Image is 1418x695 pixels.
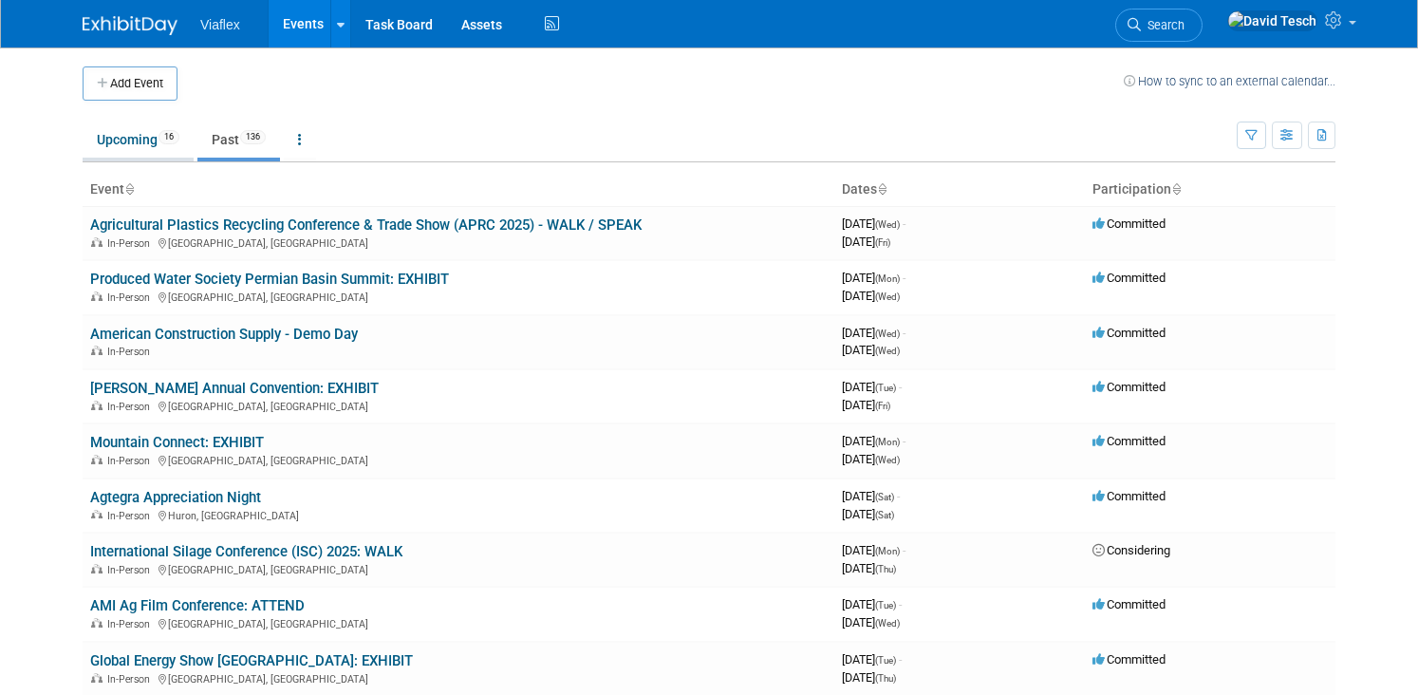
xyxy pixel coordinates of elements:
a: Agricultural Plastics Recycling Conference & Trade Show (APRC 2025) - WALK / SPEAK [90,216,642,234]
div: Huron, [GEOGRAPHIC_DATA] [90,507,827,522]
a: Produced Water Society Permian Basin Summit: EXHIBIT [90,271,449,288]
span: [DATE] [842,343,900,357]
span: In-Person [107,673,156,686]
span: In-Person [107,618,156,630]
span: Committed [1092,216,1166,231]
span: - [899,380,902,394]
span: [DATE] [842,216,905,231]
span: - [899,597,902,611]
img: In-Person Event [91,237,103,247]
span: 16 [159,130,179,144]
span: Committed [1092,271,1166,285]
span: [DATE] [842,289,900,303]
img: In-Person Event [91,455,103,464]
span: [DATE] [842,434,905,448]
span: In-Person [107,237,156,250]
span: Considering [1092,543,1170,557]
a: How to sync to an external calendar... [1124,74,1335,88]
span: - [903,216,905,231]
div: [GEOGRAPHIC_DATA], [GEOGRAPHIC_DATA] [90,670,827,686]
span: Search [1141,18,1185,32]
div: [GEOGRAPHIC_DATA], [GEOGRAPHIC_DATA] [90,235,827,250]
span: Committed [1092,380,1166,394]
a: Search [1115,9,1203,42]
th: Participation [1085,174,1335,206]
a: Sort by Participation Type [1171,181,1181,197]
span: (Sat) [875,492,894,502]
button: Add Event [83,66,177,101]
img: In-Person Event [91,401,103,410]
span: [DATE] [842,235,890,249]
span: (Tue) [875,383,896,393]
a: Upcoming16 [83,122,194,158]
a: Mountain Connect: EXHIBIT [90,434,264,451]
div: [GEOGRAPHIC_DATA], [GEOGRAPHIC_DATA] [90,289,827,304]
span: [DATE] [842,271,905,285]
a: Global Energy Show [GEOGRAPHIC_DATA]: EXHIBIT [90,652,413,669]
span: (Wed) [875,618,900,629]
span: (Wed) [875,329,900,339]
a: Sort by Event Name [124,181,134,197]
span: (Mon) [875,273,900,284]
span: (Wed) [875,291,900,302]
img: ExhibitDay [83,16,177,35]
span: [DATE] [842,489,900,503]
span: - [903,543,905,557]
span: 136 [240,130,266,144]
span: (Sat) [875,510,894,520]
span: (Thu) [875,673,896,684]
div: [GEOGRAPHIC_DATA], [GEOGRAPHIC_DATA] [90,452,827,467]
span: (Fri) [875,401,890,411]
img: In-Person Event [91,291,103,301]
span: [DATE] [842,543,905,557]
span: (Mon) [875,546,900,556]
span: [DATE] [842,507,894,521]
a: [PERSON_NAME] Annual Convention: EXHIBIT [90,380,379,397]
img: David Tesch [1227,10,1317,31]
span: [DATE] [842,561,896,575]
span: In-Person [107,401,156,413]
span: (Wed) [875,219,900,230]
img: In-Person Event [91,673,103,683]
a: Past136 [197,122,280,158]
span: - [903,271,905,285]
img: In-Person Event [91,618,103,628]
span: (Tue) [875,600,896,610]
th: Dates [834,174,1085,206]
span: Committed [1092,597,1166,611]
span: In-Person [107,510,156,522]
a: American Construction Supply - Demo Day [90,326,358,343]
a: Agtegra Appreciation Night [90,489,261,506]
span: (Fri) [875,237,890,248]
span: [DATE] [842,398,890,412]
span: In-Person [107,346,156,358]
a: Sort by Start Date [877,181,886,197]
img: In-Person Event [91,564,103,573]
span: [DATE] [842,615,900,629]
div: [GEOGRAPHIC_DATA], [GEOGRAPHIC_DATA] [90,615,827,630]
span: - [903,326,905,340]
span: [DATE] [842,380,902,394]
div: [GEOGRAPHIC_DATA], [GEOGRAPHIC_DATA] [90,398,827,413]
span: [DATE] [842,326,905,340]
span: [DATE] [842,670,896,685]
span: (Wed) [875,346,900,356]
span: Committed [1092,326,1166,340]
span: In-Person [107,291,156,304]
span: - [903,434,905,448]
span: Committed [1092,434,1166,448]
span: Committed [1092,489,1166,503]
span: (Tue) [875,655,896,666]
th: Event [83,174,834,206]
span: [DATE] [842,652,902,667]
span: Viaflex [200,17,240,32]
span: Committed [1092,652,1166,667]
span: - [897,489,900,503]
span: (Mon) [875,437,900,447]
span: (Thu) [875,564,896,574]
img: In-Person Event [91,510,103,519]
img: In-Person Event [91,346,103,355]
span: [DATE] [842,597,902,611]
span: In-Person [107,455,156,467]
span: In-Person [107,564,156,576]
